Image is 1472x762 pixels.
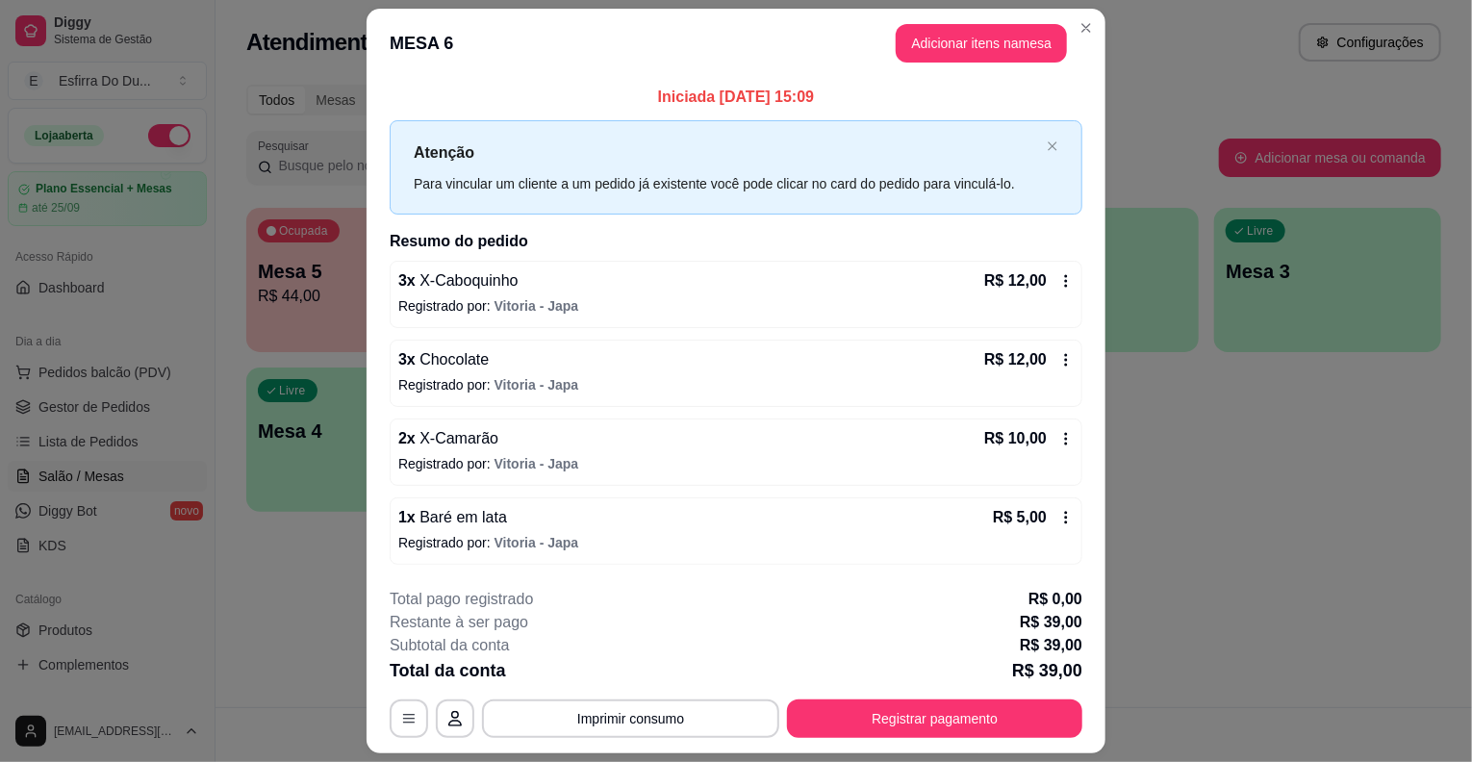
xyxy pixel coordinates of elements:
[787,699,1082,738] button: Registrar pagamento
[1047,140,1058,152] span: close
[1028,588,1082,611] p: R$ 0,00
[367,9,1105,78] header: MESA 6
[416,509,507,525] span: Baré em lata
[482,699,779,738] button: Imprimir consumo
[896,24,1067,63] button: Adicionar itens namesa
[1047,140,1058,153] button: close
[1020,611,1082,634] p: R$ 39,00
[398,296,1074,316] p: Registrado por:
[495,456,579,471] span: Vitoria - Japa
[416,351,490,368] span: Chocolate
[495,377,579,393] span: Vitoria - Japa
[398,269,519,292] p: 3 x
[390,588,533,611] p: Total pago registrado
[984,348,1047,371] p: R$ 12,00
[1012,657,1082,684] p: R$ 39,00
[398,427,498,450] p: 2 x
[398,375,1074,394] p: Registrado por:
[1071,13,1102,43] button: Close
[1020,634,1082,657] p: R$ 39,00
[984,269,1047,292] p: R$ 12,00
[414,140,1039,165] p: Atenção
[390,230,1082,253] h2: Resumo do pedido
[416,272,519,289] span: X-Caboquinho
[398,454,1074,473] p: Registrado por:
[993,506,1047,529] p: R$ 5,00
[390,634,510,657] p: Subtotal da conta
[390,611,528,634] p: Restante à ser pago
[416,430,498,446] span: X-Camarão
[398,506,507,529] p: 1 x
[398,348,489,371] p: 3 x
[495,535,579,550] span: Vitoria - Japa
[495,298,579,314] span: Vitoria - Japa
[390,657,506,684] p: Total da conta
[414,173,1039,194] div: Para vincular um cliente a um pedido já existente você pode clicar no card do pedido para vinculá...
[398,533,1074,552] p: Registrado por:
[984,427,1047,450] p: R$ 10,00
[390,86,1082,109] p: Iniciada [DATE] 15:09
